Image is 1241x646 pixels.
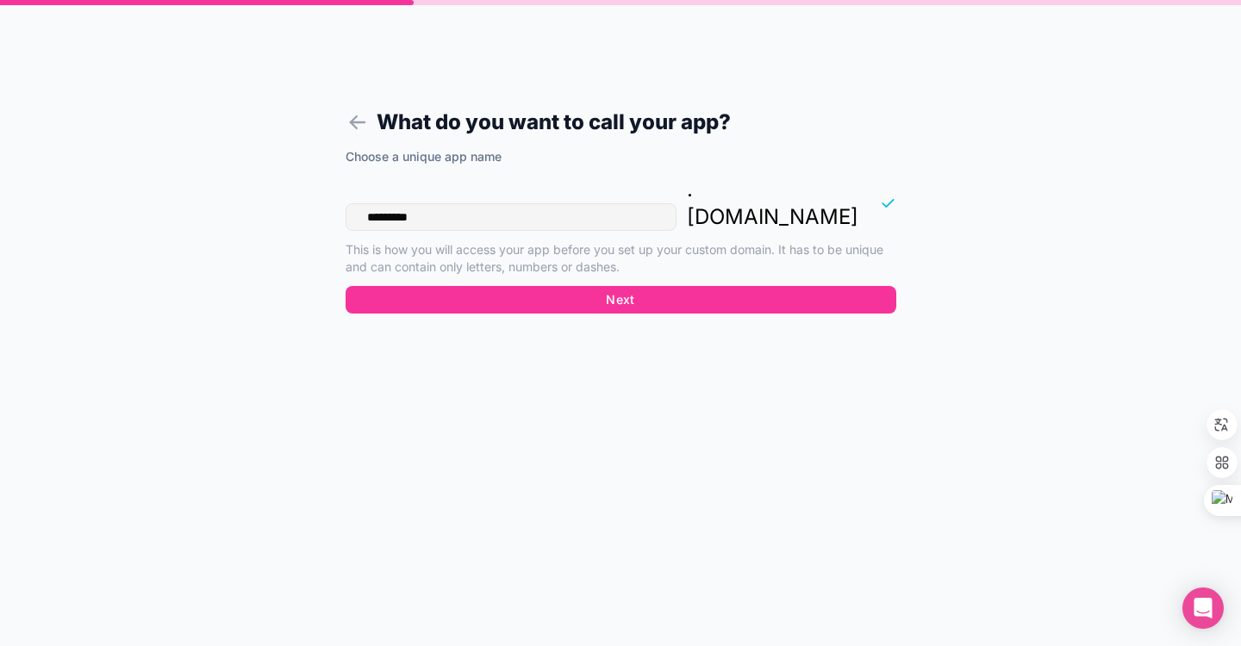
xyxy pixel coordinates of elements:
div: Open Intercom Messenger [1182,587,1224,629]
button: Next [346,286,896,314]
label: Choose a unique app name [346,148,502,165]
p: This is how you will access your app before you set up your custom domain. It has to be unique an... [346,241,896,276]
p: . [DOMAIN_NAME] [687,176,858,231]
h1: What do you want to call your app? [346,107,896,138]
